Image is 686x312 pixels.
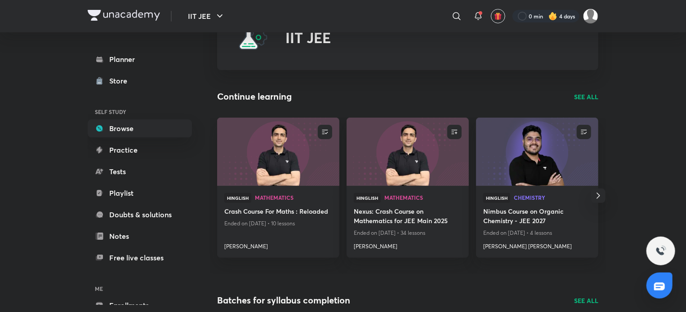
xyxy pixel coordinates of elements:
[491,9,505,23] button: avatar
[475,117,599,186] img: new-thumbnail
[255,195,332,200] span: Mathematics
[574,296,598,305] a: SEE ALL
[354,239,462,250] a: [PERSON_NAME]
[354,207,462,227] a: Nexus: Crash Course on Mathematics for JEE Main 2025
[655,246,666,256] img: ttu
[88,10,160,21] img: Company Logo
[217,294,350,307] h2: Batches for syllabus completion
[583,9,598,24] img: Ritam Pramanik
[354,227,462,239] p: Ended on [DATE] • 34 lessons
[109,75,133,86] div: Store
[514,195,591,200] span: Chemistry
[88,10,160,23] a: Company Logo
[88,227,192,245] a: Notes
[88,206,192,224] a: Doubts & solutions
[255,195,332,201] a: Mathematics
[384,195,462,201] a: Mathematics
[483,207,591,227] a: Nimbus Course on Organic Chemistry - JEE 2027
[514,195,591,201] a: Chemistry
[88,163,192,180] a: Tests
[483,193,510,203] span: Hinglish
[494,12,502,20] img: avatar
[88,184,192,202] a: Playlist
[88,281,192,296] h6: ME
[384,195,462,200] span: Mathematics
[574,92,598,101] a: SEE ALL
[88,249,192,267] a: Free live classes
[88,72,192,90] a: Store
[224,218,332,229] p: Ended on [DATE] • 10 lessons
[354,193,381,203] span: Hinglish
[217,118,339,186] a: new-thumbnail
[183,7,231,25] button: IIT JEE
[285,29,331,46] h2: IIT JEE
[476,118,598,186] a: new-thumbnail
[217,90,292,103] h2: Continue learning
[88,104,192,119] h6: SELF STUDY
[224,207,332,218] a: Crash Course For Maths : Reloaded
[216,117,340,186] img: new-thumbnail
[88,141,192,159] a: Practice
[224,193,251,203] span: Hinglish
[347,118,469,186] a: new-thumbnail
[345,117,470,186] img: new-thumbnail
[548,12,557,21] img: streak
[224,239,332,250] a: [PERSON_NAME]
[483,239,591,250] a: [PERSON_NAME] [PERSON_NAME]
[483,227,591,239] p: Ended on [DATE] • 4 lessons
[239,23,267,52] img: IIT JEE
[88,119,192,137] a: Browse
[88,50,192,68] a: Planner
